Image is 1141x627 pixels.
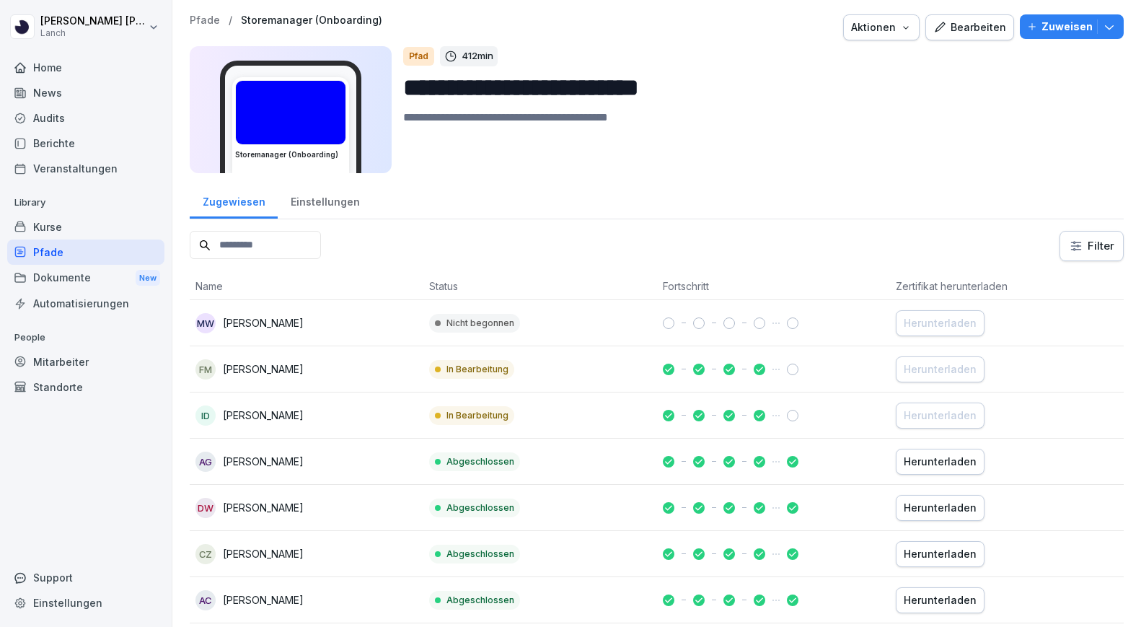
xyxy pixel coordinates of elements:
div: Aktionen [851,19,912,35]
p: 412 min [462,49,493,63]
div: ID [195,405,216,426]
p: Zuweisen [1041,19,1093,35]
th: Zertifikat herunterladen [890,273,1124,300]
div: Support [7,565,164,590]
button: Herunterladen [896,587,984,613]
p: [PERSON_NAME] [223,361,304,377]
div: MW [195,313,216,333]
a: DokumenteNew [7,265,164,291]
div: Herunterladen [904,408,977,424]
button: Herunterladen [896,403,984,429]
a: Pfade [7,240,164,265]
div: Herunterladen [904,361,977,377]
div: DW [195,498,216,518]
div: Herunterladen [904,454,977,470]
button: Herunterladen [896,495,984,521]
a: Zugewiesen [190,182,278,219]
button: Aktionen [843,14,920,40]
button: Herunterladen [896,449,984,475]
button: Bearbeiten [925,14,1014,40]
p: [PERSON_NAME] [223,500,304,515]
p: Abgeschlossen [446,548,514,561]
div: CZ [195,544,216,564]
div: New [136,270,160,286]
p: In Bearbeitung [446,363,508,376]
p: / [229,14,232,27]
a: Storemanager (Onboarding) [241,14,382,27]
a: News [7,80,164,105]
button: Filter [1060,232,1123,260]
a: Kurse [7,214,164,240]
p: In Bearbeitung [446,409,508,422]
th: Name [190,273,423,300]
a: Audits [7,105,164,131]
p: [PERSON_NAME] [223,592,304,608]
img: bpokbwnferyrkfk1b8mb43fv.png [236,81,345,144]
a: Berichte [7,131,164,156]
div: FM [195,359,216,380]
div: AC [195,590,216,610]
a: Mitarbeiter [7,349,164,374]
p: [PERSON_NAME] [223,454,304,469]
button: Herunterladen [896,310,984,336]
button: Herunterladen [896,356,984,382]
div: Herunterladen [904,500,977,516]
p: Nicht begonnen [446,317,514,330]
p: [PERSON_NAME] [223,315,304,330]
a: Einstellungen [7,590,164,615]
a: Einstellungen [278,182,372,219]
div: Herunterladen [904,315,977,331]
a: Veranstaltungen [7,156,164,181]
button: Herunterladen [896,541,984,567]
th: Fortschritt [657,273,891,300]
div: Dokumente [7,265,164,291]
a: Automatisierungen [7,291,164,316]
button: Zuweisen [1020,14,1124,39]
a: Pfade [190,14,220,27]
div: Bearbeiten [933,19,1006,35]
p: [PERSON_NAME] [223,408,304,423]
th: Status [423,273,657,300]
p: Abgeschlossen [446,501,514,514]
div: Filter [1069,239,1114,253]
p: Lanch [40,28,146,38]
p: People [7,326,164,349]
div: Herunterladen [904,546,977,562]
div: Herunterladen [904,592,977,608]
div: Pfad [403,47,434,66]
div: AG [195,452,216,472]
h3: Storemanager (Onboarding) [235,149,346,160]
p: [PERSON_NAME] [223,546,304,561]
a: Home [7,55,164,80]
p: Abgeschlossen [446,455,514,468]
p: [PERSON_NAME] [PERSON_NAME] [40,15,146,27]
p: Library [7,191,164,214]
p: Abgeschlossen [446,594,514,607]
a: Standorte [7,374,164,400]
